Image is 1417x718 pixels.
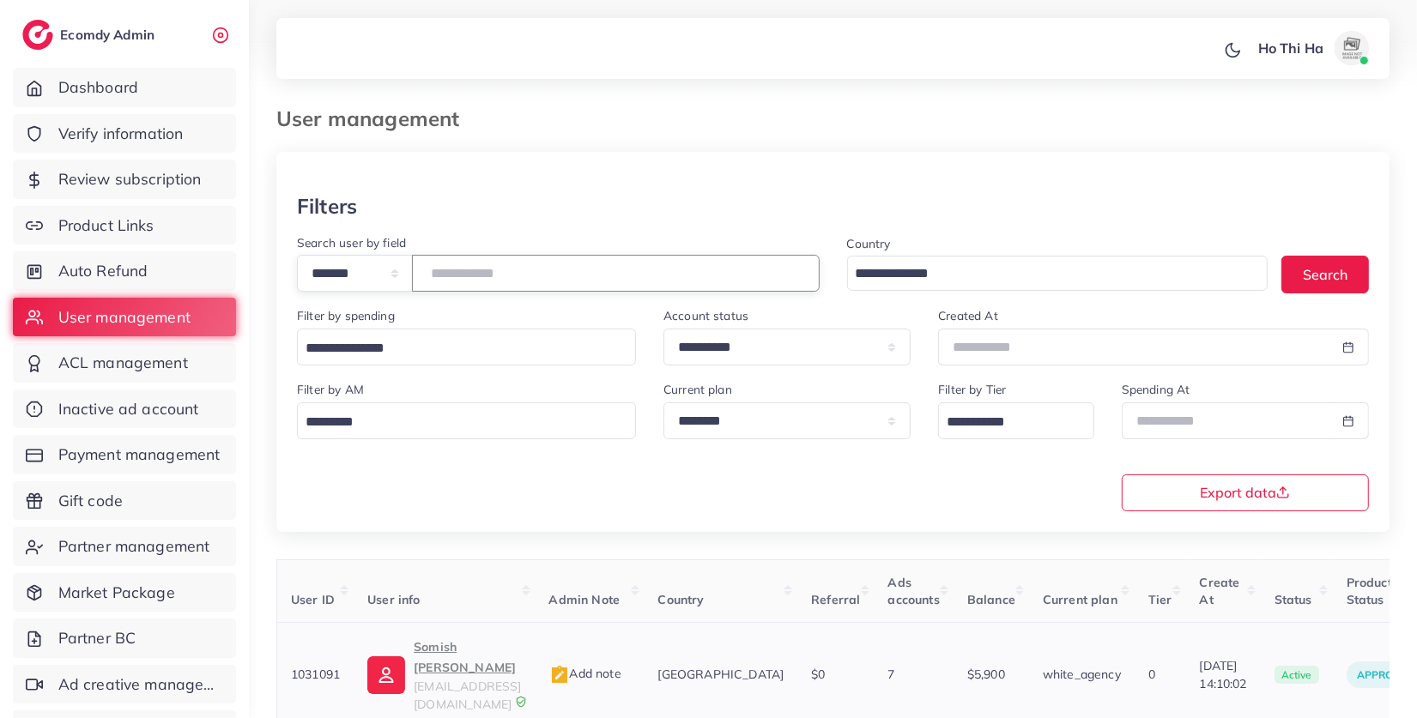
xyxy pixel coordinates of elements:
[291,592,335,607] span: User ID
[297,381,364,398] label: Filter by AM
[13,618,236,658] a: Partner BC
[1043,667,1121,682] span: white_agency
[58,306,191,329] span: User management
[847,256,1269,291] div: Search for option
[13,160,236,199] a: Review subscription
[297,402,636,439] div: Search for option
[1043,592,1117,607] span: Current plan
[1347,575,1392,607] span: Product Status
[13,251,236,291] a: Auto Refund
[967,667,1005,682] span: $5,900
[1275,666,1319,685] span: active
[13,298,236,337] a: User management
[13,573,236,612] a: Market Package
[297,234,406,251] label: Search user by field
[658,667,784,682] span: [GEOGRAPHIC_DATA]
[58,582,175,604] span: Market Package
[297,307,395,324] label: Filter by spending
[811,667,825,682] span: $0
[297,194,357,219] h3: Filters
[414,637,521,678] p: Somish [PERSON_NAME]
[297,329,636,365] div: Search for option
[938,402,1094,439] div: Search for option
[13,389,236,429] a: Inactive ad account
[58,168,202,190] span: Review subscription
[1335,31,1369,65] img: avatar
[414,679,521,711] span: [EMAIL_ADDRESS][DOMAIN_NAME]
[549,665,570,685] img: admin_note.cdd0b510.svg
[1249,31,1376,65] a: Ho Thi Haavatar
[1122,381,1190,398] label: Spending At
[549,666,621,681] span: Add note
[1122,474,1369,511] button: Export data
[367,656,405,694] img: ic-user-info.36bf1079.svg
[58,214,154,237] span: Product Links
[300,335,614,362] input: Search for option
[367,637,521,713] a: Somish [PERSON_NAME][EMAIL_ADDRESS][DOMAIN_NAME]
[549,592,621,607] span: Admin Note
[300,409,614,436] input: Search for option
[276,106,473,131] h3: User management
[291,667,340,682] span: 1031091
[1281,256,1369,293] button: Search
[515,696,527,708] img: 9CAL8B2pu8EFxCJHYAAAAldEVYdGRhdGU6Y3JlYXRlADIwMjItMTItMDlUMDQ6NTg6MzkrMDA6MDBXSlgLAAAAJXRFWHRkYXR...
[13,206,236,245] a: Product Links
[1148,592,1172,607] span: Tier
[663,381,732,398] label: Current plan
[1357,668,1415,681] span: approved
[13,435,236,474] a: Payment management
[967,592,1015,607] span: Balance
[1148,667,1155,682] span: 0
[1275,592,1312,607] span: Status
[1258,38,1323,58] p: Ho Thi Ha
[941,409,1072,436] input: Search for option
[663,307,748,324] label: Account status
[58,76,138,99] span: Dashboard
[888,667,895,682] span: 7
[888,575,940,607] span: Ads accounts
[658,592,705,607] span: Country
[13,343,236,383] a: ACL management
[58,123,184,145] span: Verify information
[850,261,1246,287] input: Search for option
[58,398,199,420] span: Inactive ad account
[22,20,159,50] a: logoEcomdy Admin
[58,535,210,558] span: Partner management
[58,260,148,282] span: Auto Refund
[13,481,236,521] a: Gift code
[13,114,236,154] a: Verify information
[1200,575,1240,607] span: Create At
[13,527,236,566] a: Partner management
[847,235,891,252] label: Country
[22,20,53,50] img: logo
[938,381,1006,398] label: Filter by Tier
[811,592,860,607] span: Referral
[60,27,159,43] h2: Ecomdy Admin
[58,490,123,512] span: Gift code
[58,352,188,374] span: ACL management
[367,592,420,607] span: User info
[1200,486,1290,499] span: Export data
[938,307,998,324] label: Created At
[1200,657,1247,692] span: [DATE] 14:10:02
[13,665,236,704] a: Ad creative management
[13,68,236,107] a: Dashboard
[58,673,223,696] span: Ad creative management
[58,443,221,466] span: Payment management
[58,627,136,649] span: Partner BC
